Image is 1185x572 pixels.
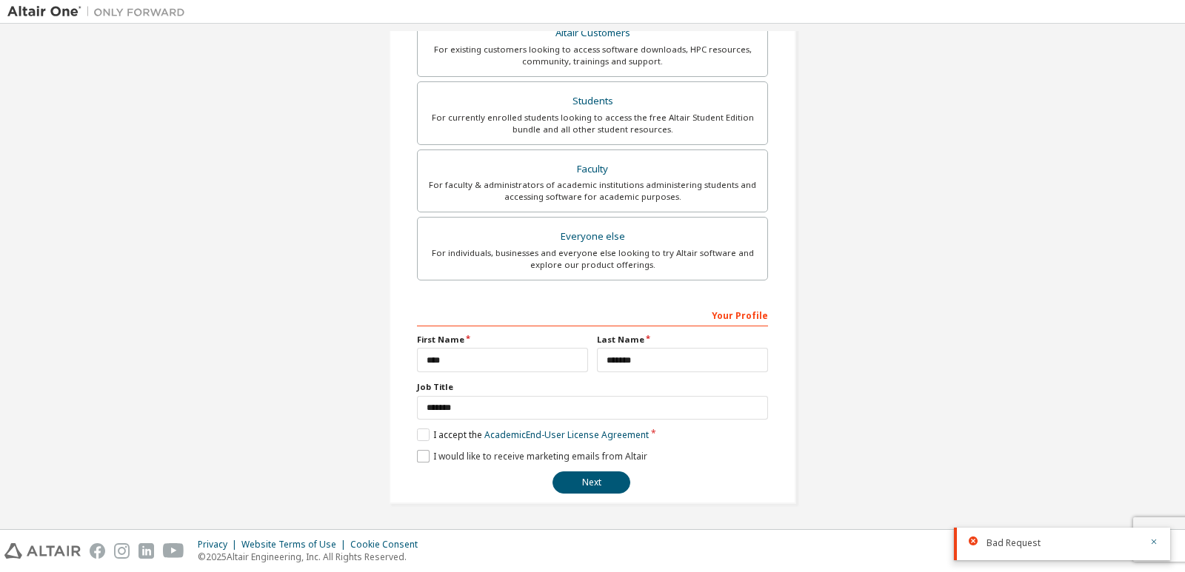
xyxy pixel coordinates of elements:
[138,543,154,559] img: linkedin.svg
[427,159,758,180] div: Faculty
[198,551,427,563] p: © 2025 Altair Engineering, Inc. All Rights Reserved.
[417,303,768,326] div: Your Profile
[427,112,758,135] div: For currently enrolled students looking to access the free Altair Student Edition bundle and all ...
[427,44,758,67] div: For existing customers looking to access software downloads, HPC resources, community, trainings ...
[427,226,758,247] div: Everyone else
[427,91,758,112] div: Students
[114,543,130,559] img: instagram.svg
[484,428,649,441] a: Academic End-User License Agreement
[417,428,649,441] label: I accept the
[90,543,105,559] img: facebook.svg
[417,450,647,462] label: I would like to receive marketing emails from Altair
[417,381,768,393] label: Job Title
[241,539,350,551] div: Website Terms of Use
[198,539,241,551] div: Privacy
[427,23,758,44] div: Altair Customers
[597,334,768,346] label: Last Name
[427,247,758,271] div: For individuals, businesses and everyone else looking to try Altair software and explore our prod...
[987,537,1041,549] span: Bad Request
[553,471,630,494] button: Next
[427,179,758,203] div: For faculty & administrators of academic institutions administering students and accessing softwa...
[7,4,193,19] img: Altair One
[417,334,588,346] label: First Name
[350,539,427,551] div: Cookie Consent
[163,543,184,559] img: youtube.svg
[4,543,81,559] img: altair_logo.svg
